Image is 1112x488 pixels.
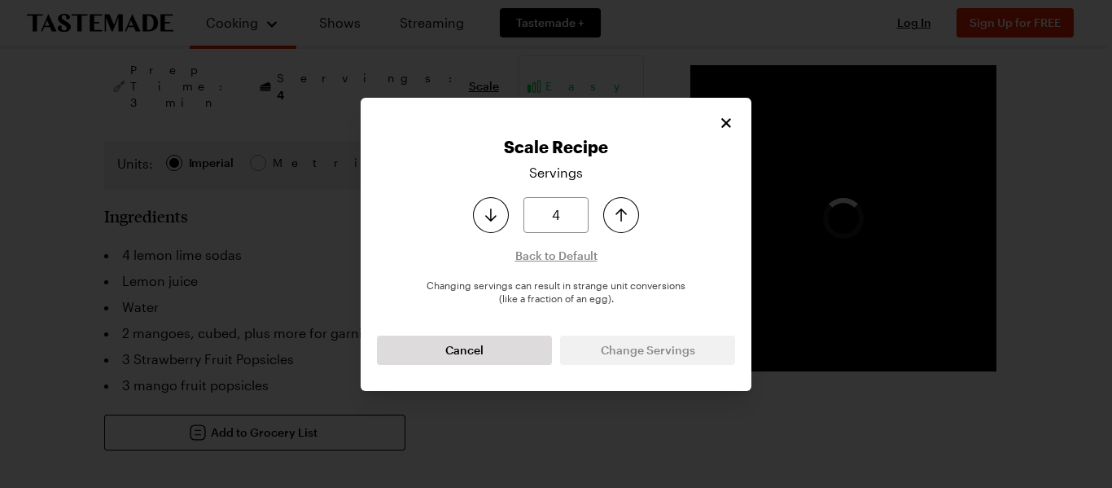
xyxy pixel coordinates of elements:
[377,336,552,365] button: Cancel
[515,248,598,264] span: Back to Default
[377,137,735,156] h2: Scale Recipe
[717,114,735,132] button: Close
[473,197,509,233] button: Decrease serving size by one
[529,163,583,182] p: Servings
[445,342,484,358] span: Cancel
[603,197,639,233] button: Increase serving size by one
[377,279,735,305] p: Changing servings can result in strange unit conversions (like a fraction of an egg).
